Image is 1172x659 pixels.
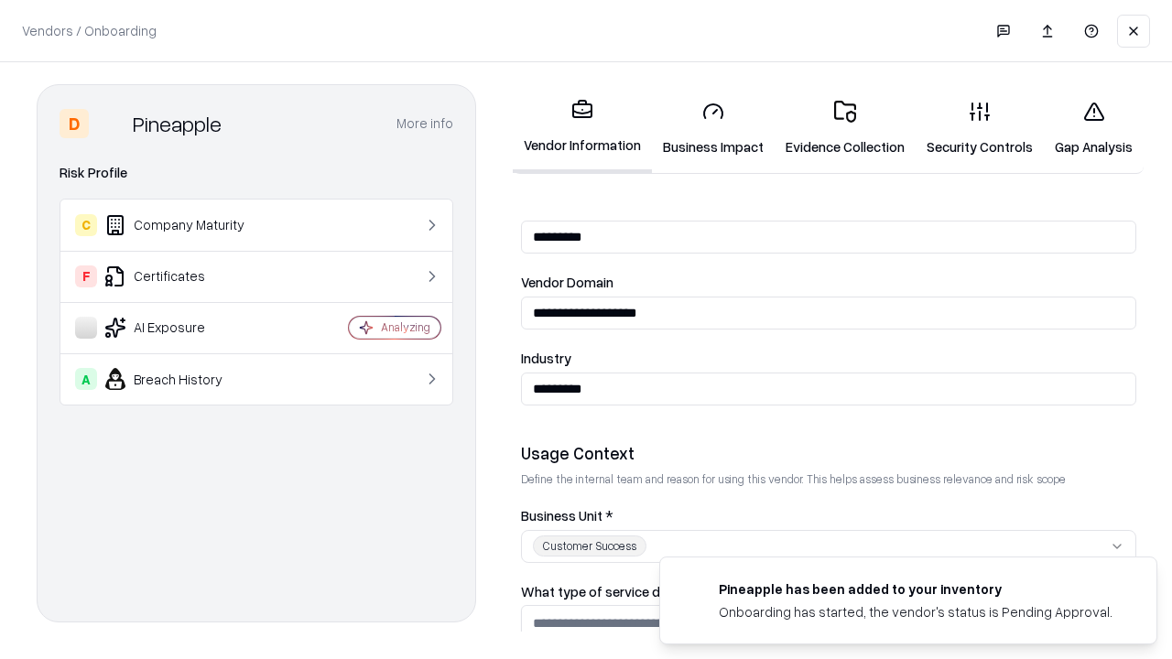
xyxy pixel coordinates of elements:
p: Define the internal team and reason for using this vendor. This helps assess business relevance a... [521,471,1136,487]
div: Customer Success [533,535,646,556]
div: C [75,214,97,236]
div: Certificates [75,265,294,287]
div: Breach History [75,368,294,390]
div: Company Maturity [75,214,294,236]
img: Pineapple [96,109,125,138]
a: Security Controls [916,86,1044,171]
div: Analyzing [381,319,430,335]
button: More info [396,107,453,140]
button: Customer Success [521,530,1136,563]
div: F [75,265,97,287]
label: Vendor Domain [521,275,1136,289]
a: Vendor Information [513,84,652,173]
a: Business Impact [652,86,775,171]
img: pineappleenergy.com [682,579,704,601]
div: Pineapple has been added to your inventory [719,579,1112,599]
label: Business Unit * [521,509,1136,523]
div: Usage Context [521,442,1136,464]
p: Vendors / Onboarding [22,21,157,40]
div: AI Exposure [75,317,294,339]
a: Evidence Collection [775,86,916,171]
div: Risk Profile [60,162,453,184]
label: What type of service does the vendor provide? * [521,585,1136,599]
div: D [60,109,89,138]
div: Pineapple [133,109,222,138]
div: A [75,368,97,390]
label: Industry [521,351,1136,365]
a: Gap Analysis [1044,86,1144,171]
div: Onboarding has started, the vendor's status is Pending Approval. [719,602,1112,621]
